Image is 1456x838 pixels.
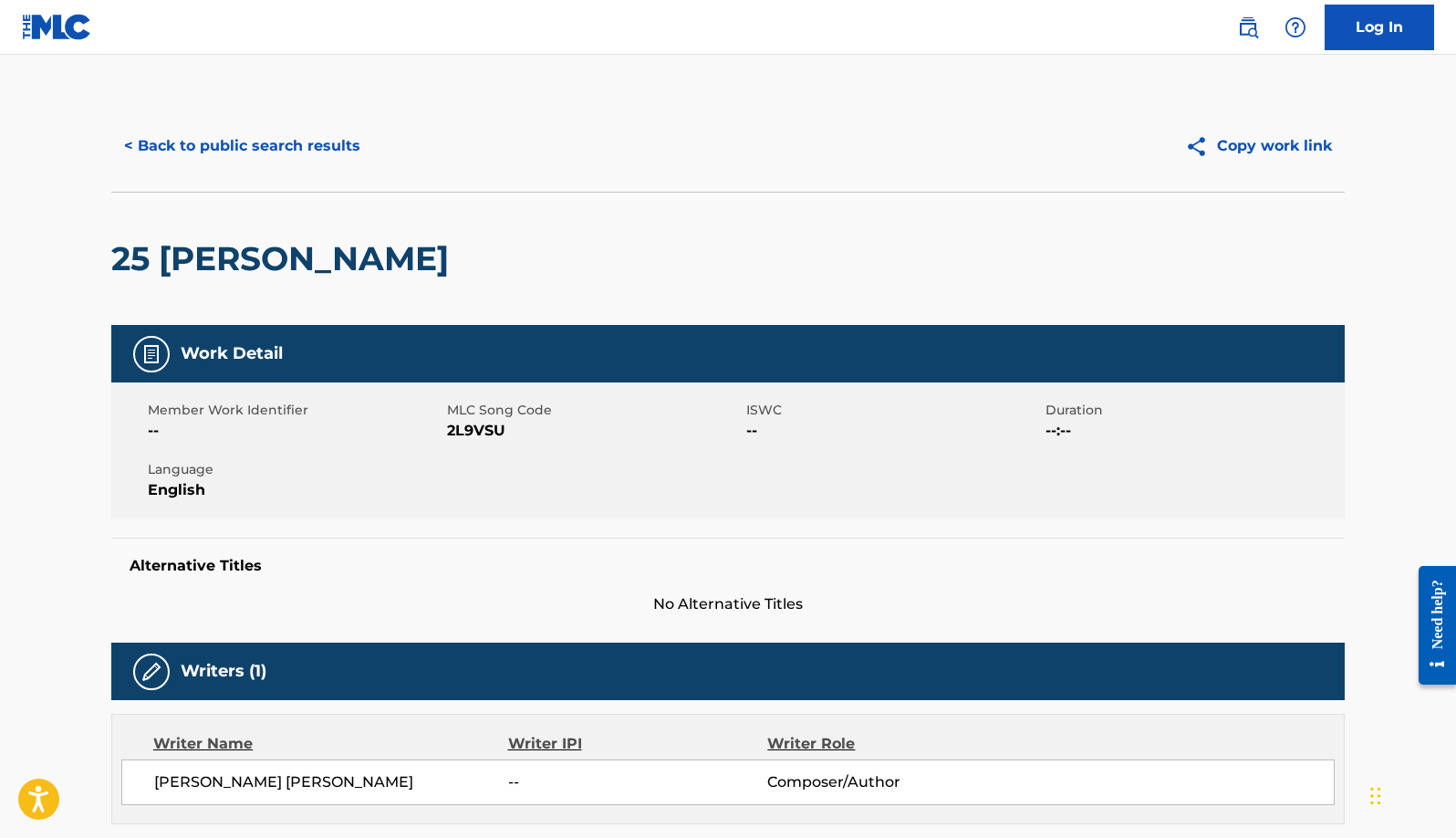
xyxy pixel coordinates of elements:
[130,557,1326,575] h5: Alternative Titles
[148,401,442,420] span: Member Work Identifier
[181,661,266,682] h5: Writers (1)
[1185,135,1217,158] img: Copy work link
[22,14,92,40] img: MLC Logo
[746,401,1041,420] span: ISWC
[148,479,442,501] span: English
[1325,5,1434,50] a: Log In
[148,460,442,479] span: Language
[1045,420,1340,442] span: --:--
[1045,401,1340,420] span: Duration
[1365,750,1456,838] iframe: Chat Widget
[1230,9,1266,46] a: Public Search
[508,733,768,755] div: Writer IPI
[154,771,508,793] span: [PERSON_NAME] [PERSON_NAME]
[111,593,1345,615] span: No Alternative Titles
[746,420,1041,442] span: --
[111,123,373,169] button: < Back to public search results
[181,343,283,364] h5: Work Detail
[148,420,442,442] span: --
[153,733,508,755] div: Writer Name
[447,401,742,420] span: MLC Song Code
[140,661,162,683] img: Writers
[1284,16,1306,38] img: help
[1370,769,1381,823] div: Drag
[508,771,767,793] span: --
[447,420,742,442] span: 2L9VSU
[767,733,1004,755] div: Writer Role
[140,343,162,365] img: Work Detail
[1405,552,1456,699] iframe: Resource Center
[767,771,1004,793] span: Composer/Author
[111,238,458,279] h2: 25 [PERSON_NAME]
[1277,9,1314,46] div: Help
[1172,123,1345,169] button: Copy work link
[1237,16,1259,38] img: search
